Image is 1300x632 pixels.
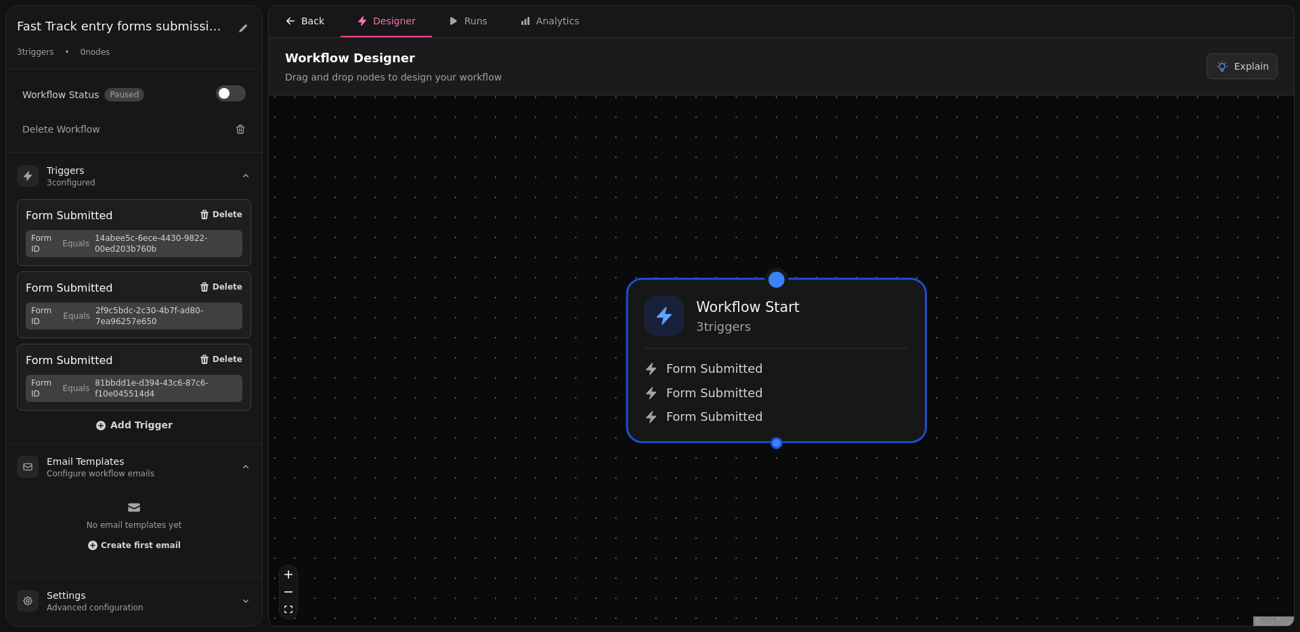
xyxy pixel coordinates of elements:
[47,468,154,479] p: Configure workflow emails
[95,233,237,254] span: 14abee5c-6ece-4430-9822-00ed203b760b
[63,311,90,321] span: Equals
[6,153,262,199] summary: Triggers3configured
[47,589,144,602] h3: Settings
[448,14,487,28] div: Runs
[17,17,227,36] h2: Fast Track entry forms submission +24 hours
[357,14,416,28] div: Designer
[64,47,69,58] span: •
[95,419,173,432] button: Add Trigger
[696,297,799,317] h3: Workflow Start
[81,47,110,58] span: 0 nodes
[199,280,242,294] button: Delete
[17,47,53,58] span: 3 triggers
[31,233,57,254] span: Form ID
[62,383,89,394] span: Equals
[22,122,100,136] span: Delete Workflow
[213,355,242,363] span: Delete
[432,6,504,37] button: Runs
[1234,60,1269,73] span: Explain
[26,208,112,224] div: Form Submitted
[26,280,112,296] div: Form Submitted
[280,566,297,583] button: Zoom In
[269,6,341,37] button: Back
[47,455,154,468] h3: Email Templates
[6,444,262,490] summary: Email TemplatesConfigure workflow emails
[47,164,95,177] h3: Triggers
[87,539,181,552] button: Create first email
[31,305,58,327] span: Form ID
[280,601,297,618] button: Fit View
[199,353,242,366] button: Delete
[279,565,298,619] div: Control Panel
[6,578,262,624] summary: SettingsAdvanced configuration
[22,88,99,101] span: Workflow Status
[47,177,95,188] p: 3 configured
[104,88,144,101] span: Paused
[213,210,242,219] span: Delete
[520,14,580,28] div: Analytics
[95,420,173,431] span: Add Trigger
[666,385,763,401] span: Form Submitted
[696,319,799,335] p: 3 trigger s
[31,378,57,399] span: Form ID
[17,520,251,531] p: No email templates yet
[26,353,112,369] div: Form Submitted
[504,6,596,37] button: Analytics
[280,583,297,601] button: Zoom Out
[199,208,242,221] button: Delete
[47,602,144,613] p: Advanced configuration
[285,70,502,84] p: Drag and drop nodes to design your workflow
[17,117,251,141] button: Delete Workflow
[95,305,237,327] span: 2f9c5bdc-2c30-4b7f-ad80-7ea96257e650
[1255,619,1292,627] a: React Flow attribution
[285,49,502,68] h2: Workflow Designer
[666,409,763,425] span: Form Submitted
[1207,53,1278,79] button: Explain
[101,541,181,549] span: Create first email
[285,14,324,28] div: Back
[213,283,242,291] span: Delete
[62,238,89,249] span: Equals
[95,378,237,399] span: 81bbdd1e-d394-43c6-87c6-f10e045514d4
[341,6,432,37] button: Designer
[235,17,251,39] button: Edit workflow
[666,361,763,377] span: Form Submitted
